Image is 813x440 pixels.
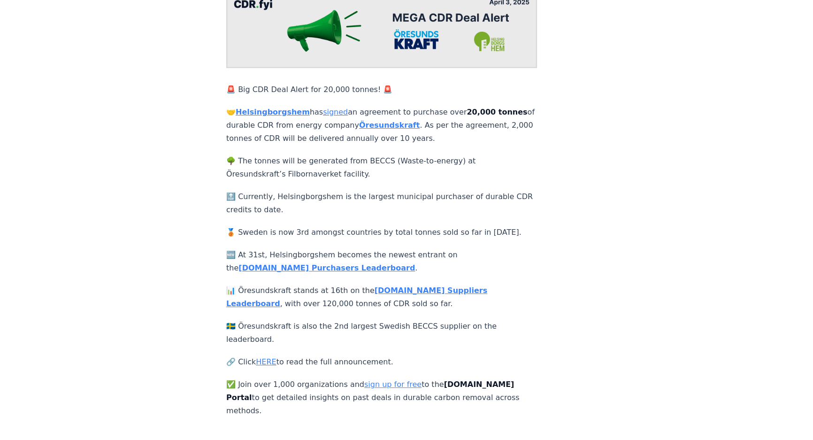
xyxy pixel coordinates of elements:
[226,190,537,216] p: 🔝 Currently, Helsingborgshem is the largest municipal purchaser of durable CDR credits to date.
[238,263,415,272] a: [DOMAIN_NAME] Purchasers Leaderboard
[359,121,420,130] a: Öresundskraft
[226,248,537,275] p: 🆕 At 31st, Helsingborgshem becomes the newest entrant on the .
[226,83,537,96] p: 🚨 Big CDR Deal Alert for 20,000 tonnes! 🚨
[226,226,537,239] p: 🥉 Sweden is now 3rd amongst countries by total tonnes sold so far in [DATE].
[226,284,537,310] p: 📊 Öresundskraft stands at 16th on the , with over 120,000 tonnes of CDR sold so far.
[236,108,310,116] a: Helsingborgshem
[467,108,527,116] strong: 20,000 tonnes
[323,108,348,116] a: signed
[226,355,537,369] p: 🔗 Click to read the full announcement.
[226,378,537,417] p: ✅ Join over 1,000 organizations and to the to get detailed insights on past deals in durable carb...
[226,106,537,145] p: 🤝 has an agreement to purchase over of durable CDR from energy company . As per the agreement, 2,...
[226,154,537,181] p: 🌳 The tonnes will be generated from BECCS (Waste-to-energy) at Öresundskraft’s Filbornaverket fac...
[226,320,537,346] p: 🇸🇪 Öresundskraft is also the 2nd largest Swedish BECCS supplier on the leaderboard.
[364,380,422,389] a: sign up for free
[256,357,276,366] a: HERE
